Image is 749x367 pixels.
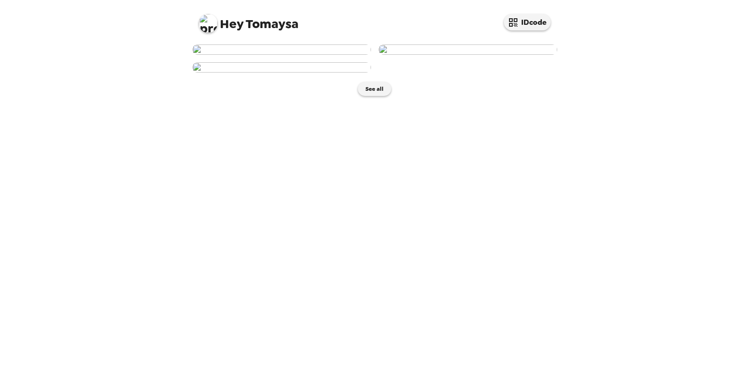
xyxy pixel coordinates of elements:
[199,14,218,33] img: profile pic
[378,44,557,55] img: user-275903
[358,82,391,96] button: See all
[220,15,243,32] span: Hey
[199,9,298,30] span: Tomaysa
[192,44,371,55] img: user-276048
[192,62,371,73] img: user-275890
[504,14,551,30] button: IDcode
